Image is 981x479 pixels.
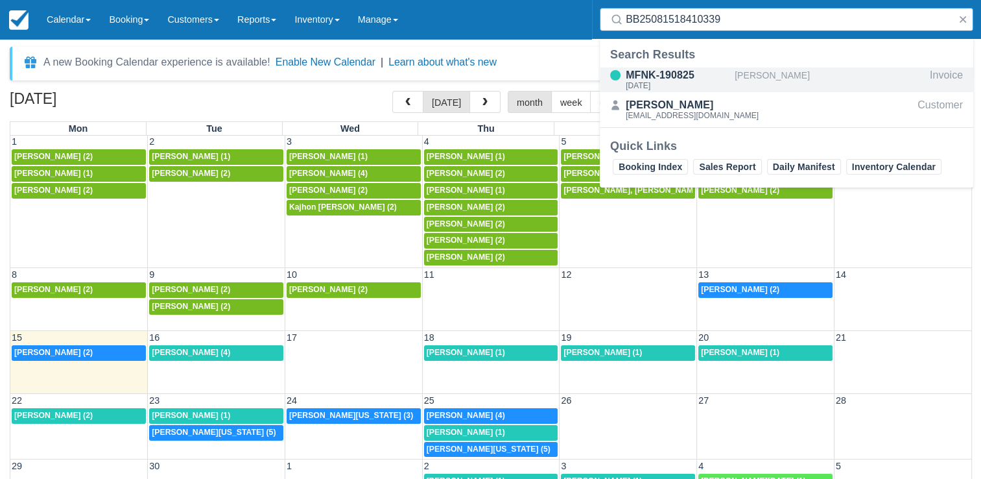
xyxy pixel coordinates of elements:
span: [PERSON_NAME] (1) [152,152,230,161]
a: [PERSON_NAME] (2) [424,233,558,249]
a: [PERSON_NAME] (2) [12,282,146,298]
span: | [381,56,383,68]
a: [PERSON_NAME] (2) [424,217,558,232]
span: [PERSON_NAME] (1) [427,428,505,437]
span: [PERSON_NAME] (2) [14,152,93,161]
div: Invoice [930,68,963,92]
div: [PERSON_NAME] [626,97,759,113]
a: [PERSON_NAME] (1) [561,149,695,165]
span: 15 [10,332,23,343]
a: [PERSON_NAME] (2) [698,282,833,298]
span: 14 [834,269,847,280]
a: MFNK-190825[DATE][PERSON_NAME]Invoice [600,68,973,92]
button: [DATE] [423,91,470,113]
button: week [551,91,591,113]
span: [PERSON_NAME][US_STATE] (5) [152,428,276,437]
span: 27 [697,395,710,406]
a: Daily Manifest [767,159,841,175]
span: [PERSON_NAME] (2) [289,285,368,294]
span: 20 [697,332,710,343]
span: 22 [10,395,23,406]
a: [PERSON_NAME] (1) [424,149,558,165]
span: [PERSON_NAME], [PERSON_NAME] (2) [563,186,713,195]
span: 10 [285,269,298,280]
a: [PERSON_NAME], [PERSON_NAME] (2) [561,183,695,199]
a: [PERSON_NAME] (2) [12,149,146,165]
span: [PERSON_NAME] (2) [14,411,93,420]
span: Wed [340,123,360,134]
a: [PERSON_NAME] (4) [287,166,421,182]
span: [PERSON_NAME] (2) [427,236,505,245]
span: Kajhon [PERSON_NAME] (2) [289,203,397,212]
a: [PERSON_NAME] (2) [698,183,833,199]
span: 18 [423,332,436,343]
span: [PERSON_NAME] (2) [701,285,779,294]
button: Enable New Calendar [276,56,375,69]
span: 17 [285,332,298,343]
span: [PERSON_NAME] (2) [152,285,230,294]
span: [PERSON_NAME] (2) [14,186,93,195]
a: [PERSON_NAME] (1) [149,408,283,424]
span: [PERSON_NAME] (2) [289,186,368,195]
a: Booking Index [613,159,688,175]
span: [PERSON_NAME] (1) [152,411,230,420]
div: Customer [917,97,963,122]
span: Mon [69,123,88,134]
span: 30 [148,461,161,471]
a: [PERSON_NAME] (2) [287,282,421,298]
span: 1 [285,461,293,471]
a: Kajhon [PERSON_NAME] (2) [287,200,421,215]
span: [PERSON_NAME] (4) [289,169,368,178]
a: [PERSON_NAME] (2) [149,282,283,298]
a: Learn about what's new [388,56,497,68]
span: 25 [423,395,436,406]
a: [PERSON_NAME] (1) [287,149,421,165]
a: [PERSON_NAME] (1) [149,149,283,165]
img: checkfront-main-nav-mini-logo.png [9,10,29,30]
a: [PERSON_NAME] (2) [12,183,146,199]
a: [PERSON_NAME][US_STATE] (3) [287,408,421,424]
span: 12 [560,269,573,280]
span: 21 [834,332,847,343]
span: 28 [834,395,847,406]
span: [PERSON_NAME] (4) [152,348,230,357]
span: [PERSON_NAME][US_STATE] (5) [427,445,550,454]
span: [PERSON_NAME] (1) [427,348,505,357]
span: [PERSON_NAME] (2) [152,169,230,178]
span: 23 [148,395,161,406]
a: [PERSON_NAME] (2) [149,166,283,182]
span: [PERSON_NAME] (2) [427,203,505,212]
span: [PERSON_NAME] (2) [427,252,505,262]
a: [PERSON_NAME] (2) [424,200,558,215]
a: [PERSON_NAME] (2) [424,166,558,182]
span: Thu [477,123,494,134]
button: month [508,91,552,113]
span: 8 [10,269,18,280]
span: [PERSON_NAME] (1) [427,186,505,195]
a: [PERSON_NAME] (1) [12,166,146,182]
a: [PERSON_NAME][US_STATE] (5) [424,442,558,458]
span: 2 [148,136,156,147]
span: [PERSON_NAME] (1) [563,348,642,357]
span: [PERSON_NAME] (2) [152,302,230,311]
span: [PERSON_NAME] (1) [701,348,779,357]
a: Inventory Calendar [846,159,941,175]
span: 5 [560,136,567,147]
span: 13 [697,269,710,280]
a: [PERSON_NAME] (1) [561,345,695,361]
span: 5 [834,461,842,471]
span: [PERSON_NAME] (2) [14,285,93,294]
a: Sales Report [693,159,761,175]
a: [PERSON_NAME] (1) [698,345,833,361]
a: [PERSON_NAME] (4) [424,408,558,424]
div: Search Results [610,47,963,62]
a: [PERSON_NAME] (1) [424,425,558,441]
div: [DATE] [626,82,729,90]
a: [PERSON_NAME] (2) [12,345,146,361]
div: Quick Links [610,138,963,154]
a: [PERSON_NAME][EMAIL_ADDRESS][DOMAIN_NAME]Customer [600,97,973,122]
a: [PERSON_NAME][US_STATE] (5) [149,425,283,441]
div: A new Booking Calendar experience is available! [43,55,270,70]
span: [PERSON_NAME] (2) [14,348,93,357]
a: [PERSON_NAME] (1) [424,345,558,361]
